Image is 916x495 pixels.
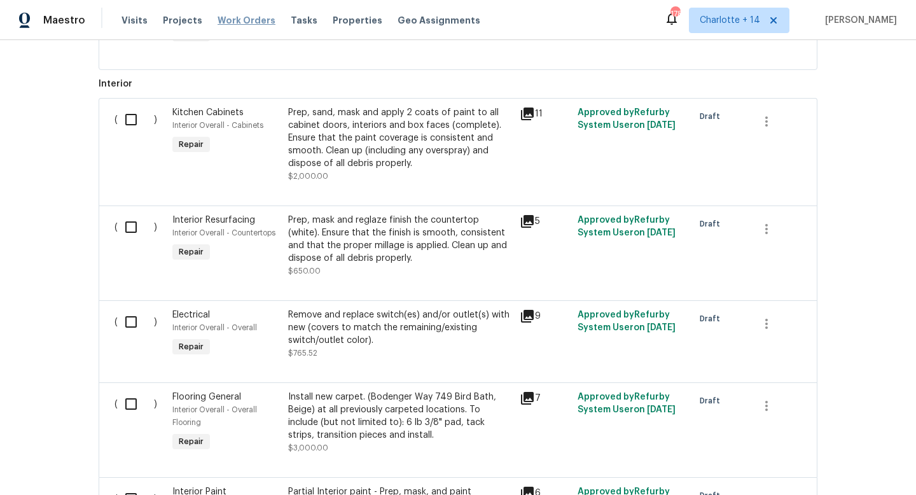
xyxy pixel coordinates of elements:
[43,14,85,27] span: Maestro
[288,309,512,347] div: Remove and replace switch(es) and/or outlet(s) with new (covers to match the remaining/existing s...
[172,229,275,237] span: Interior Overall - Countertops
[700,110,725,123] span: Draft
[288,391,512,442] div: Install new carpet. (Bodenger Way 749 Bird Bath, Beige) at all previously carpeted locations. To ...
[172,216,255,225] span: Interior Resurfacing
[288,444,328,452] span: $3,000.00
[111,387,169,458] div: ( )
[578,310,676,332] span: Approved by Refurby System User on
[172,406,257,426] span: Interior Overall - Overall Flooring
[520,309,570,324] div: 9
[647,323,676,332] span: [DATE]
[111,305,169,363] div: ( )
[291,16,317,25] span: Tasks
[520,391,570,406] div: 7
[578,216,676,237] span: Approved by Refurby System User on
[111,102,169,186] div: ( )
[174,246,209,258] span: Repair
[647,121,676,130] span: [DATE]
[288,106,512,170] div: Prep, sand, mask and apply 2 coats of paint to all cabinet doors, interiors and box faces (comple...
[670,8,679,20] div: 178
[163,14,202,27] span: Projects
[288,267,321,275] span: $650.00
[172,108,244,117] span: Kitchen Cabinets
[647,405,676,414] span: [DATE]
[172,122,263,129] span: Interior Overall - Cabinets
[700,312,725,325] span: Draft
[99,78,817,90] span: Interior
[700,394,725,407] span: Draft
[174,340,209,353] span: Repair
[398,14,480,27] span: Geo Assignments
[578,108,676,130] span: Approved by Refurby System User on
[288,349,317,357] span: $765.52
[333,14,382,27] span: Properties
[111,210,169,281] div: ( )
[172,393,241,401] span: Flooring General
[647,228,676,237] span: [DATE]
[288,214,512,265] div: Prep, mask and reglaze finish the countertop (white). Ensure that the finish is smooth, consisten...
[174,138,209,151] span: Repair
[172,310,210,319] span: Electrical
[174,435,209,448] span: Repair
[520,214,570,229] div: 5
[820,14,897,27] span: [PERSON_NAME]
[218,14,275,27] span: Work Orders
[520,106,570,122] div: 11
[700,14,760,27] span: Charlotte + 14
[121,14,148,27] span: Visits
[700,218,725,230] span: Draft
[578,393,676,414] span: Approved by Refurby System User on
[288,172,328,180] span: $2,000.00
[172,324,257,331] span: Interior Overall - Overall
